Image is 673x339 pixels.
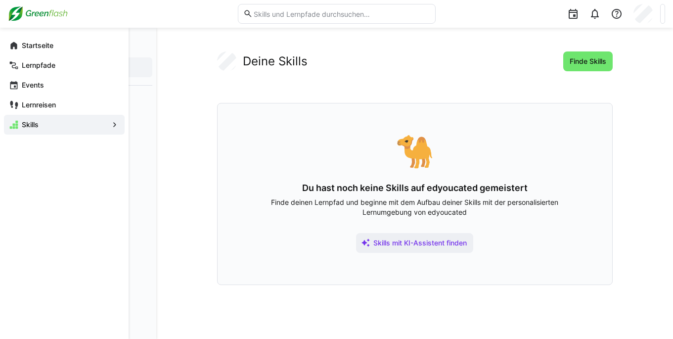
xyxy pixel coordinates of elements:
[253,9,430,18] input: Skills und Lernpfade durchsuchen…
[249,183,581,194] h3: Du hast noch keine Skills auf edyoucated gemeistert
[563,51,613,71] button: Finde Skills
[372,238,468,248] span: Skills mit KI-Assistent finden
[249,135,581,167] div: 🐪
[249,197,581,217] p: Finde deinen Lernpfad und beginne mit dem Aufbau deiner Skills mit der personalisierten Lernumgeb...
[568,56,608,66] span: Finde Skills
[243,54,308,69] h2: Deine Skills
[356,233,474,253] button: Skills mit KI-Assistent finden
